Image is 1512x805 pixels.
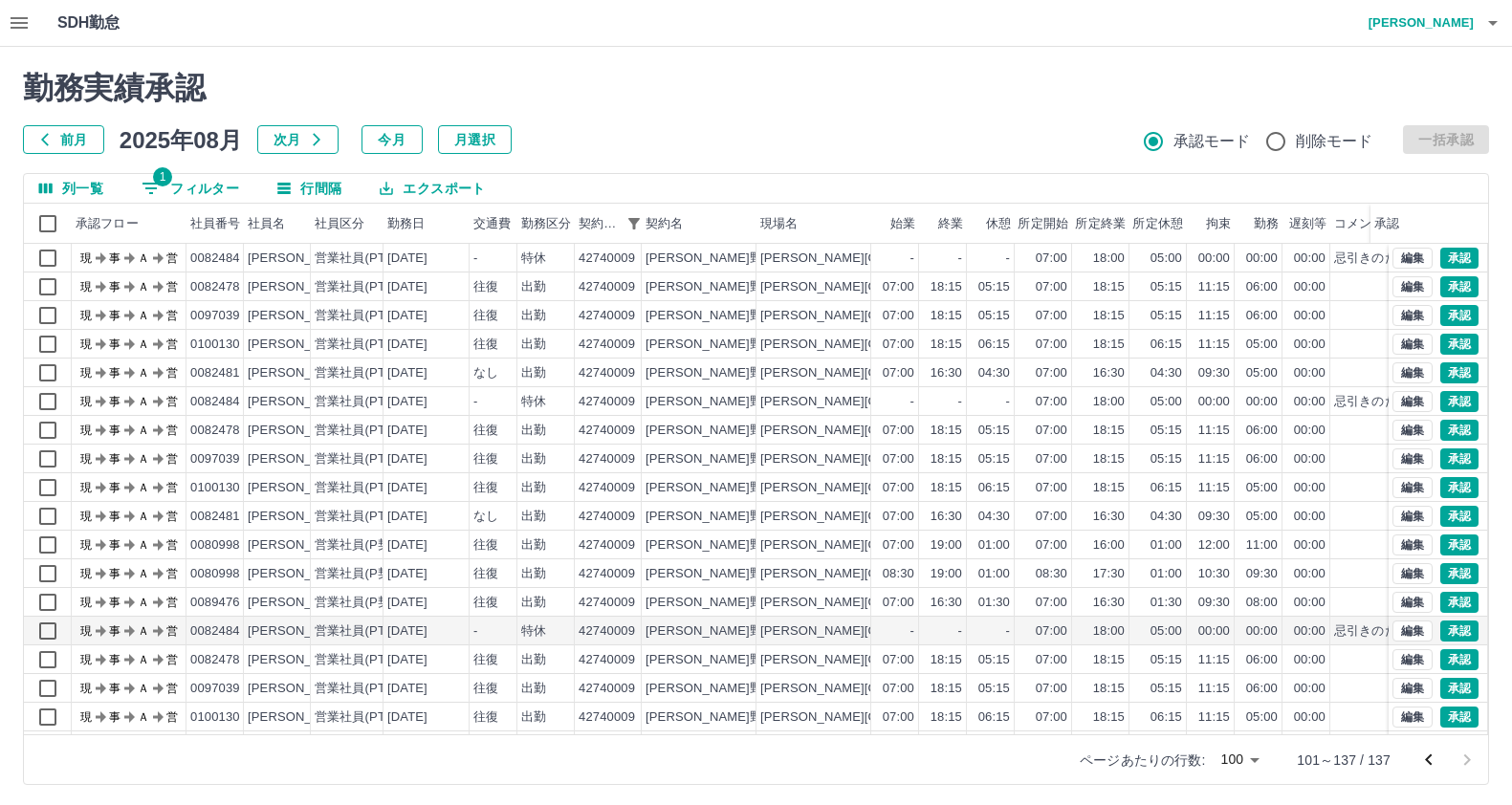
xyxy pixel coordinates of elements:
[579,336,635,354] div: 42740009
[1296,130,1373,153] span: 削除モード
[978,278,1010,296] div: 05:15
[248,393,352,411] div: [PERSON_NAME]
[1198,422,1230,440] div: 11:15
[248,250,352,268] div: [PERSON_NAME]
[76,204,139,244] div: 承認フロー
[931,307,962,325] div: 18:15
[80,280,92,294] text: 現
[521,422,546,440] div: 出勤
[579,204,621,244] div: 契約コード
[1282,204,1330,244] div: 遅刻等
[646,393,775,411] div: [PERSON_NAME]野町
[1246,250,1278,268] div: 00:00
[248,336,352,354] div: [PERSON_NAME]
[1392,334,1433,355] button: 編集
[387,508,427,526] div: [DATE]
[138,395,149,408] text: Ａ
[760,307,1365,325] div: [PERSON_NAME][GEOGRAPHIC_DATA][PERSON_NAME]中学校スクールバス運行業務（包括業務委託）
[1198,364,1230,382] div: 09:30
[646,479,775,497] div: [PERSON_NAME]野町
[387,336,427,354] div: [DATE]
[1440,620,1479,642] button: 承認
[579,278,635,296] div: 42740009
[1440,334,1479,355] button: 承認
[579,393,635,411] div: 42740009
[1150,307,1182,325] div: 05:15
[80,309,92,322] text: 現
[1294,479,1326,497] div: 00:00
[120,125,242,154] h5: 2025年08月
[890,204,915,244] div: 始業
[473,450,498,468] div: 往復
[1392,563,1433,584] button: 編集
[190,450,240,468] div: 0097039
[248,450,352,468] div: [PERSON_NAME]
[1440,534,1479,555] button: 承認
[1392,707,1433,728] button: 編集
[931,336,962,354] div: 18:15
[315,393,415,411] div: 営業社員(PT契約)
[760,393,1365,411] div: [PERSON_NAME][GEOGRAPHIC_DATA][PERSON_NAME]中学校スクールバス運行業務（包括業務委託）
[1093,250,1125,268] div: 18:00
[931,450,962,468] div: 18:15
[1150,336,1182,354] div: 06:15
[1235,204,1282,244] div: 勤務
[473,307,498,325] div: 往復
[1150,479,1182,497] div: 06:15
[1187,204,1235,244] div: 拘束
[1440,448,1479,469] button: 承認
[387,364,427,382] div: [DATE]
[646,307,775,325] div: [PERSON_NAME]野町
[438,125,512,154] button: 月選択
[190,250,240,268] div: 0082484
[521,508,546,526] div: 出勤
[1392,391,1433,412] button: 編集
[248,204,285,244] div: 社員名
[1093,450,1125,468] div: 18:15
[248,479,352,497] div: [PERSON_NAME]
[978,307,1010,325] div: 05:15
[473,336,498,354] div: 往復
[1392,678,1433,699] button: 編集
[978,422,1010,440] div: 05:15
[1246,393,1278,411] div: 00:00
[138,280,149,294] text: Ａ
[1440,420,1479,441] button: 承認
[138,452,149,466] text: Ａ
[311,204,383,244] div: 社員区分
[883,422,914,440] div: 07:00
[262,174,357,203] button: 行間隔
[1036,479,1067,497] div: 07:00
[80,337,92,351] text: 現
[579,364,635,382] div: 42740009
[1018,204,1068,244] div: 所定開始
[1392,276,1433,297] button: 編集
[1150,393,1182,411] div: 05:00
[646,278,775,296] div: [PERSON_NAME]野町
[473,422,498,440] div: 往復
[1036,450,1067,468] div: 07:00
[1198,278,1230,296] div: 11:15
[1093,278,1125,296] div: 18:15
[1246,336,1278,354] div: 05:00
[1334,250,1410,268] div: 忌引きのため
[190,364,240,382] div: 0082481
[1198,393,1230,411] div: 00:00
[153,167,172,186] span: 1
[473,393,477,411] div: -
[1392,620,1433,642] button: 編集
[387,204,425,244] div: 勤務日
[1440,391,1479,412] button: 承認
[646,336,775,354] div: [PERSON_NAME]野町
[931,479,962,497] div: 18:15
[1294,278,1326,296] div: 00:00
[387,450,427,468] div: [DATE]
[138,366,149,380] text: Ａ
[1410,741,1448,779] button: 前のページへ
[315,250,415,268] div: 営業社員(PT契約)
[315,422,415,440] div: 営業社員(PT契約)
[1173,130,1251,153] span: 承認モード
[1440,649,1479,670] button: 承認
[521,307,546,325] div: 出勤
[1150,278,1182,296] div: 05:15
